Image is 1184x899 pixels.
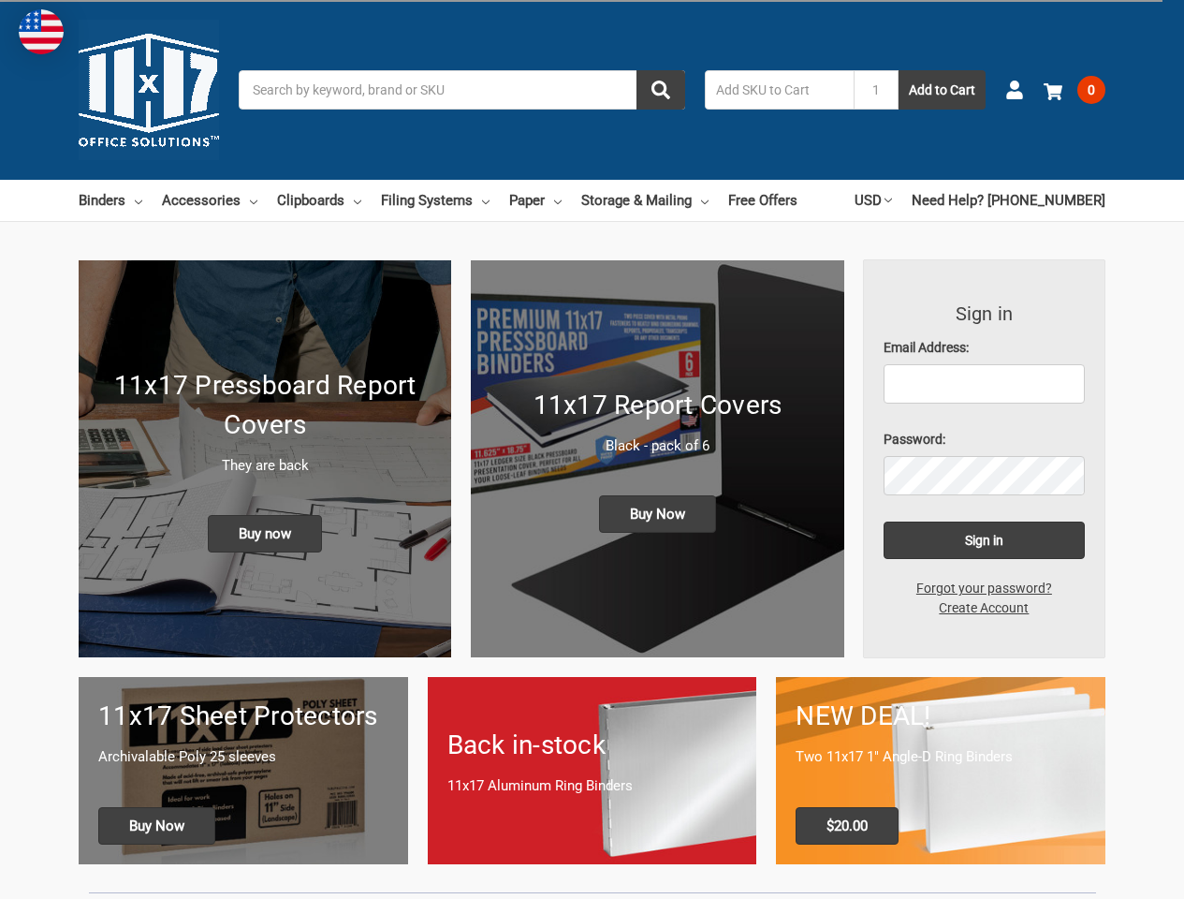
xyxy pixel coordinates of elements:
[490,435,824,457] p: Black - pack of 6
[855,180,892,221] a: USD
[899,70,986,110] button: Add to Cart
[728,180,797,221] a: Free Offers
[162,180,257,221] a: Accessories
[796,746,1086,768] p: Two 11x17 1" Angle-D Ring Binders
[471,260,843,657] a: 11x17 Report Covers 11x17 Report Covers Black - pack of 6 Buy Now
[239,70,685,110] input: Search by keyword, brand or SKU
[447,775,738,797] p: 11x17 Aluminum Ring Binders
[79,180,142,221] a: Binders
[884,430,1086,449] label: Password:
[19,9,64,54] img: duty and tax information for United States
[79,260,451,657] a: New 11x17 Pressboard Binders 11x17 Pressboard Report Covers They are back Buy now
[912,180,1105,221] a: Need Help? [PHONE_NUMBER]
[509,180,562,221] a: Paper
[490,386,824,425] h1: 11x17 Report Covers
[776,677,1105,863] a: 11x17 Binder 2-pack only $20.00 NEW DEAL! Two 11x17 1" Angle-D Ring Binders $20.00
[1077,76,1105,104] span: 0
[599,495,716,533] span: Buy Now
[277,180,361,221] a: Clipboards
[884,522,1086,559] input: Sign in
[79,677,408,863] a: 11x17 sheet protectors 11x17 Sheet Protectors Archivalable Poly 25 sleeves Buy Now
[796,697,1086,736] h1: NEW DEAL!
[471,260,843,657] img: 11x17 Report Covers
[98,807,215,845] span: Buy Now
[705,70,854,110] input: Add SKU to Cart
[1044,66,1105,114] a: 0
[79,20,219,160] img: 11x17.com
[928,598,1039,618] a: Create Account
[906,579,1062,598] a: Forgot your password?
[447,726,738,765] h1: Back in-stock
[796,807,899,845] span: $20.00
[98,697,388,736] h1: 11x17 Sheet Protectors
[581,180,709,221] a: Storage & Mailing
[79,260,451,657] img: New 11x17 Pressboard Binders
[381,180,490,221] a: Filing Systems
[884,300,1086,328] h3: Sign in
[98,746,388,768] p: Archivalable Poly 25 sleeves
[98,455,431,477] p: They are back
[428,677,757,863] a: Back in-stock 11x17 Aluminum Ring Binders
[98,366,431,445] h1: 11x17 Pressboard Report Covers
[208,515,322,553] span: Buy now
[884,338,1086,358] label: Email Address:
